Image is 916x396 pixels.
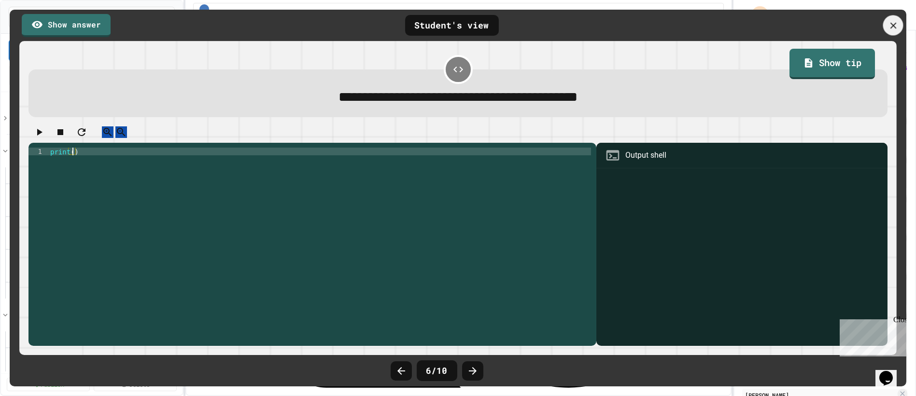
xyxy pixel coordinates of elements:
a: Show answer [22,14,111,37]
div: Chat with us now!Close [4,4,67,61]
a: Show tip [789,49,875,79]
div: 1 [28,148,48,155]
iframe: chat widget [875,357,906,386]
div: Output shell [625,150,666,161]
div: Student's view [405,15,499,36]
iframe: chat widget [836,315,906,356]
div: 6 / 10 [417,360,457,381]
